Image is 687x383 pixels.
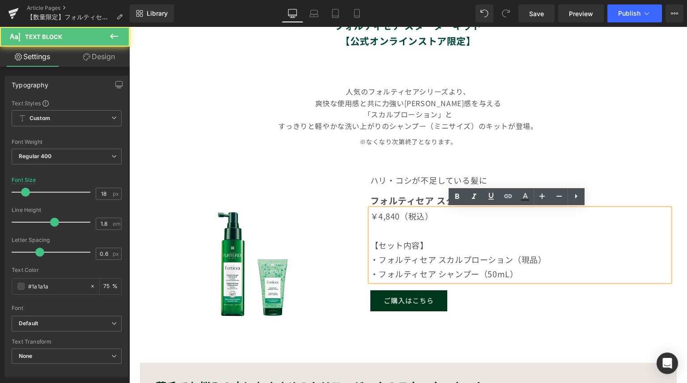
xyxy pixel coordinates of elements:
[17,71,541,82] p: 爽快な使用感と共に力強い[PERSON_NAME]感を与える
[346,4,368,22] a: Mobile
[19,153,52,159] b: Regular 400
[475,4,493,22] button: Undo
[12,177,36,183] div: Font Size
[241,182,541,196] p: ￥4,840（税込）
[241,263,318,284] a: ご購入はこちら
[234,82,323,93] span: 「スカルプローション」と
[607,4,662,22] button: Publish
[241,240,541,254] p: ・フォルティセア シャンプー（50mL）
[30,115,50,122] b: Custom
[497,4,515,22] button: Redo
[282,4,303,22] a: Desktop
[529,9,544,18] span: Save
[27,13,113,21] span: 【数量限定】フォルティセアシリーズより＜スターターキット＞が登場
[241,148,541,159] p: ハリ・コシが不足している髪に
[356,94,408,104] span: キットが登場。
[17,94,541,105] p: すっきりと軽やかな洗い上がりのシャンプー（ミニサイズ）の
[113,251,120,257] span: px
[147,9,168,17] span: Library
[12,207,122,213] div: Line Height
[67,47,131,67] a: Design
[25,33,62,40] span: Text Block
[17,59,541,71] p: 人気のフォルティセアシリーズより、
[100,279,121,294] div: %
[303,4,325,22] a: Laptop
[12,139,122,145] div: Font Weight
[666,4,683,22] button: More
[241,167,382,180] b: フォルティセア スターターキット
[130,4,174,22] a: New Library
[325,4,346,22] a: Tablet
[657,353,678,374] div: Open Intercom Messenger
[26,351,268,367] b: 薄毛でお悩みの方におすすめのトリファジックの
[12,267,122,273] div: Text Color
[28,281,85,291] input: Color
[569,9,593,18] span: Preview
[113,191,120,197] span: px
[241,225,541,240] p: ・フォルティセア スカルプローション（現品）
[19,353,33,359] b: None
[618,10,640,17] span: Publish
[19,320,38,327] i: Default
[558,4,604,22] a: Preview
[12,339,122,345] div: Text Transform
[241,211,541,225] p: 【セット内容】
[12,237,122,243] div: Letter Spacing
[12,99,122,107] div: Text Styles
[12,305,122,311] div: Font
[27,4,130,12] a: Article Pages
[211,7,346,21] strong: 【公式オンラインストア限定】
[113,221,120,227] span: em
[12,76,48,89] div: Typography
